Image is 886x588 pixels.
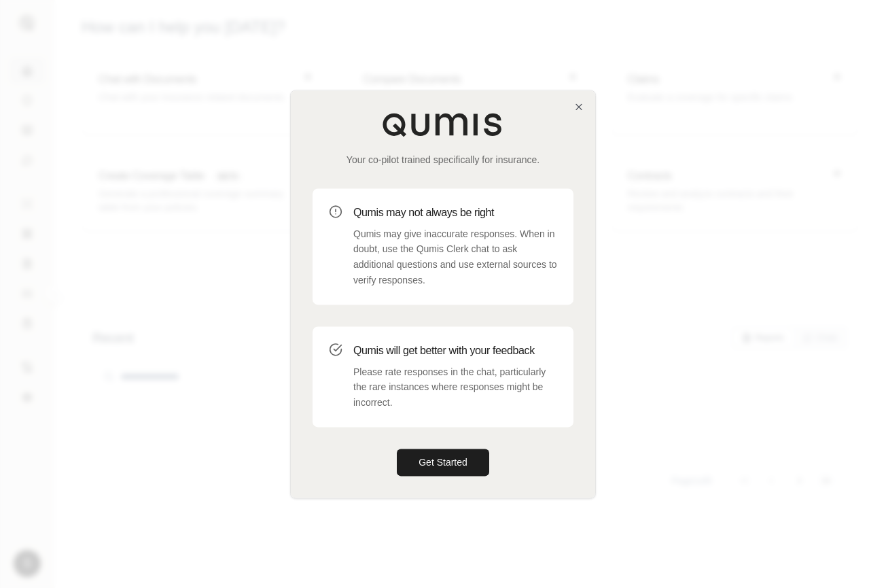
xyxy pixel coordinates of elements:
[353,205,557,221] h3: Qumis may not always be right
[353,364,557,411] p: Please rate responses in the chat, particularly the rare instances where responses might be incor...
[353,226,557,288] p: Qumis may give inaccurate responses. When in doubt, use the Qumis Clerk chat to ask additional qu...
[353,343,557,359] h3: Qumis will get better with your feedback
[382,112,504,137] img: Qumis Logo
[397,449,489,476] button: Get Started
[313,153,573,167] p: Your co-pilot trained specifically for insurance.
